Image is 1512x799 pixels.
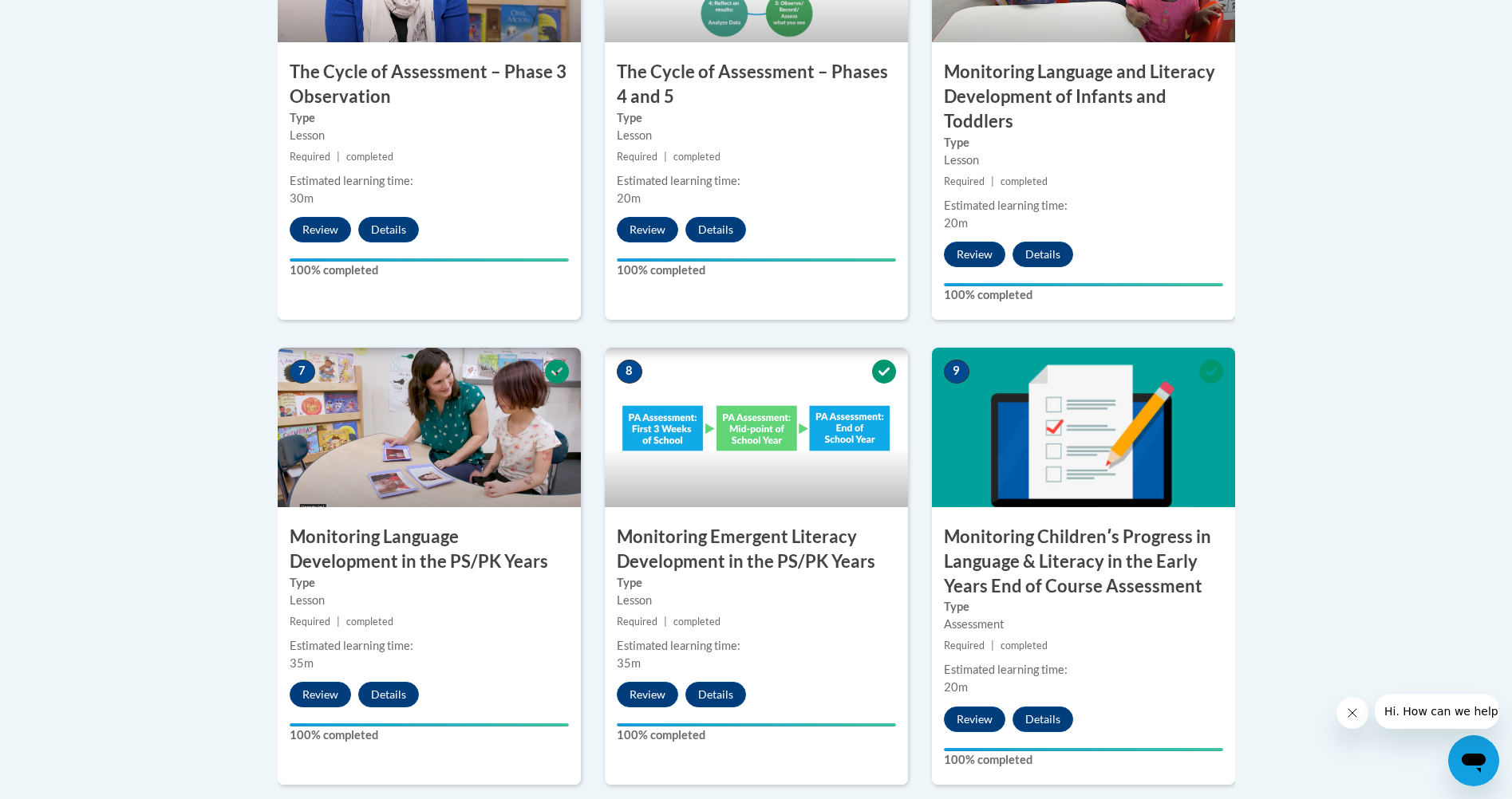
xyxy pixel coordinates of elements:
span: Required [290,616,330,628]
span: Hi. How can we help? [10,11,129,24]
label: Type [617,109,896,127]
img: Course Image [932,348,1235,507]
span: | [991,640,994,651]
div: Assessment [944,616,1223,633]
img: Course Image [278,348,581,507]
div: Your progress [944,283,1223,286]
iframe: Close message [1336,697,1368,729]
div: Lesson [617,592,896,609]
iframe: Button to launch messaging window [1448,735,1499,786]
label: Type [944,598,1223,616]
label: 100% completed [944,286,1223,304]
div: Your progress [944,748,1223,751]
button: Details [358,217,419,242]
button: Review [290,217,351,242]
span: completed [673,151,720,163]
label: Type [290,574,569,592]
span: 35m [290,656,314,670]
div: Your progress [617,258,896,262]
h3: Monitoring Language and Literacy Development of Infants and Toddlers [932,60,1235,133]
span: completed [673,616,720,628]
div: Estimated learning time: [617,172,896,190]
div: Lesson [944,152,1223,169]
label: Type [290,109,569,127]
h3: The Cycle of Assessment – Phase 3 Observation [278,60,581,109]
div: Estimated learning time: [944,661,1223,679]
div: Your progress [290,258,569,262]
h3: Monitoring Language Development in the PS/PK Years [278,525,581,574]
span: 20m [944,216,968,230]
h3: The Cycle of Assessment – Phases 4 and 5 [605,60,908,109]
label: 100% completed [290,262,569,279]
h3: Monitoring Emergent Literacy Development in the PS/PK Years [605,525,908,574]
span: | [664,616,667,628]
div: Your progress [617,723,896,726]
img: Course Image [605,348,908,507]
span: Required [944,640,985,651]
span: Required [944,175,985,187]
span: Required [617,151,657,163]
label: 100% completed [290,726,569,744]
span: | [991,175,994,187]
span: | [337,616,340,628]
span: 9 [944,360,969,384]
label: Type [617,574,896,592]
button: Review [944,242,1005,267]
div: Estimated learning time: [290,637,569,655]
div: Your progress [290,723,569,726]
button: Details [685,682,746,707]
span: 20m [944,680,968,694]
span: 8 [617,360,642,384]
span: Required [290,151,330,163]
div: Estimated learning time: [290,172,569,190]
label: 100% completed [617,726,896,744]
span: Required [617,616,657,628]
h3: Monitoring Childrenʹs Progress in Language & Literacy in the Early Years End of Course Assessment [932,525,1235,598]
button: Review [944,707,1005,732]
button: Details [358,682,419,707]
span: completed [346,616,393,628]
label: 100% completed [944,751,1223,769]
button: Review [617,217,678,242]
span: completed [346,151,393,163]
span: 7 [290,360,315,384]
div: Estimated learning time: [944,197,1223,215]
span: 30m [290,191,314,205]
div: Lesson [290,592,569,609]
button: Details [685,217,746,242]
button: Review [617,682,678,707]
iframe: Message from company [1375,694,1499,729]
span: | [664,151,667,163]
label: Type [944,134,1223,152]
button: Details [1013,707,1073,732]
label: 100% completed [617,262,896,279]
button: Details [1013,242,1073,267]
div: Lesson [290,127,569,144]
span: completed [1001,640,1048,651]
span: 35m [617,656,641,670]
div: Estimated learning time: [617,637,896,655]
button: Review [290,682,351,707]
div: Lesson [617,127,896,144]
span: | [337,151,340,163]
span: 20m [617,191,641,205]
span: completed [1001,175,1048,187]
